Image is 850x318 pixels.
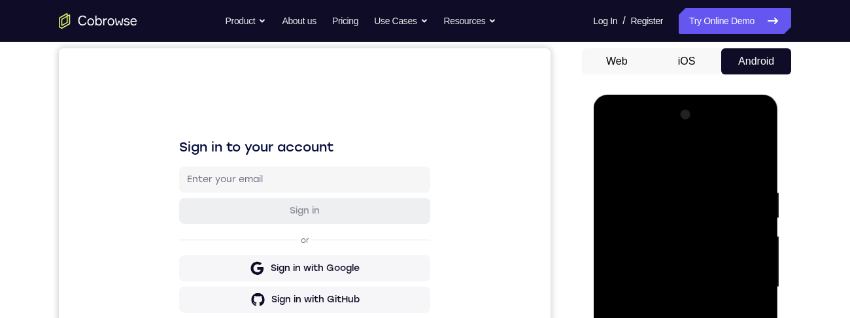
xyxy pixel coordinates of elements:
[282,8,316,34] a: About us
[120,150,371,176] button: Sign in
[582,48,652,74] button: Web
[444,8,497,34] button: Resources
[128,125,364,138] input: Enter your email
[652,48,722,74] button: iOS
[212,214,301,227] div: Sign in with Google
[120,89,371,108] h1: Sign in to your account
[622,13,625,29] span: /
[120,270,371,296] button: Sign in with Intercom
[631,8,663,34] a: Register
[374,8,428,34] button: Use Cases
[679,8,791,34] a: Try Online Demo
[120,238,371,264] button: Sign in with GitHub
[239,187,253,197] p: or
[593,8,617,34] a: Log In
[226,8,267,34] button: Product
[207,276,306,289] div: Sign in with Intercom
[212,245,301,258] div: Sign in with GitHub
[332,8,358,34] a: Pricing
[120,207,371,233] button: Sign in with Google
[59,13,137,29] a: Go to the home page
[721,48,791,74] button: Android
